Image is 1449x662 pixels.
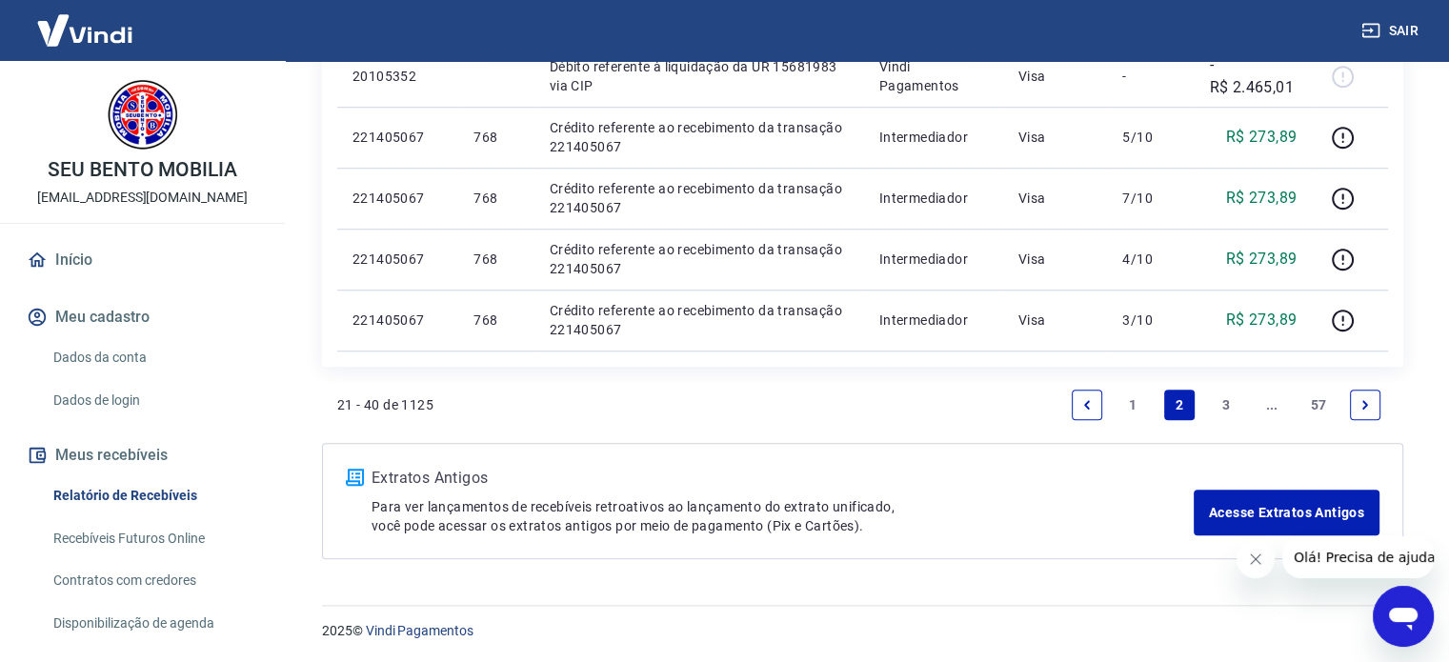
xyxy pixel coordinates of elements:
img: Vindi [23,1,147,59]
p: 768 [473,189,518,208]
p: [EMAIL_ADDRESS][DOMAIN_NAME] [37,188,248,208]
p: 768 [473,128,518,147]
p: Crédito referente ao recebimento da transação 221405067 [550,240,849,278]
p: R$ 273,89 [1226,126,1298,149]
a: Início [23,239,262,281]
iframe: Mensagem da empresa [1282,536,1434,578]
p: Visa [1018,250,1093,269]
button: Meus recebíveis [23,434,262,476]
p: 768 [473,311,518,330]
p: 21 - 40 de 1125 [337,395,433,414]
p: 7/10 [1122,189,1178,208]
a: Relatório de Recebíveis [46,476,262,515]
ul: Pagination [1064,382,1388,428]
p: 2025 © [322,621,1403,641]
a: Page 57 [1303,390,1335,420]
a: Dados da conta [46,338,262,377]
a: Dados de login [46,381,262,420]
p: Para ver lançamentos de recebíveis retroativos ao lançamento do extrato unificado, você pode aces... [372,497,1194,535]
p: Crédito referente ao recebimento da transação 221405067 [550,301,849,339]
p: R$ 273,89 [1226,248,1298,271]
p: 768 [473,250,518,269]
a: Page 2 is your current page [1164,390,1195,420]
a: Disponibilização de agenda [46,604,262,643]
iframe: Botão para abrir a janela de mensagens [1373,586,1434,647]
p: Visa [1018,189,1093,208]
p: Visa [1018,67,1093,86]
button: Sair [1358,13,1426,49]
p: Crédito referente ao recebimento da transação 221405067 [550,118,849,156]
p: 221405067 [352,311,443,330]
p: - [1122,67,1178,86]
p: 221405067 [352,189,443,208]
span: Olá! Precisa de ajuda? [11,13,160,29]
p: 221405067 [352,250,443,269]
a: Vindi Pagamentos [366,623,473,638]
a: Contratos com credores [46,561,262,600]
p: Intermediador [879,189,988,208]
p: 3/10 [1122,311,1178,330]
a: Next page [1350,390,1380,420]
p: -R$ 2.465,01 [1209,53,1297,99]
p: R$ 273,89 [1226,187,1298,210]
p: 20105352 [352,67,443,86]
p: Crédito referente ao recebimento da transação 221405067 [550,179,849,217]
p: Visa [1018,128,1093,147]
a: Page 3 [1211,390,1241,420]
a: Page 1 [1118,390,1149,420]
button: Meu cadastro [23,296,262,338]
p: Débito referente à liquidação da UR 15681983 via CIP [550,57,849,95]
p: 4/10 [1122,250,1178,269]
p: Visa [1018,311,1093,330]
p: Intermediador [879,128,988,147]
img: ícone [346,469,364,486]
p: Intermediador [879,250,988,269]
a: Jump forward [1257,390,1287,420]
p: Vindi Pagamentos [879,57,988,95]
p: Extratos Antigos [372,467,1194,490]
p: 5/10 [1122,128,1178,147]
p: SEU BENTO MOBILIA [48,160,237,180]
p: 221405067 [352,128,443,147]
img: 86ac45dd-4391-4607-9185-c2f699ea95bd.jpeg [105,76,181,152]
a: Acesse Extratos Antigos [1194,490,1379,535]
a: Previous page [1072,390,1102,420]
a: Recebíveis Futuros Online [46,519,262,558]
p: Intermediador [879,311,988,330]
p: R$ 273,89 [1226,309,1298,331]
iframe: Fechar mensagem [1237,540,1275,578]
